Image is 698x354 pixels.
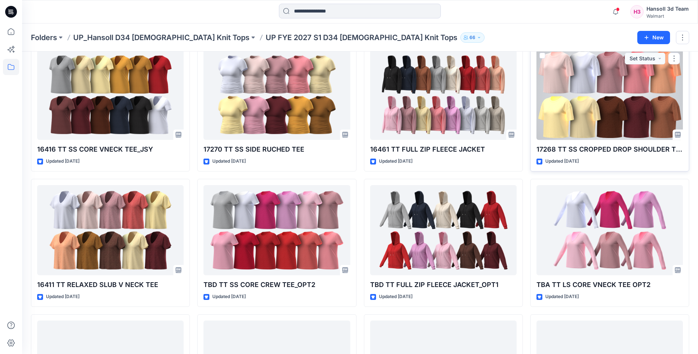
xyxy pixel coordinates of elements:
div: Walmart [646,13,689,19]
p: Updated [DATE] [212,157,246,165]
a: 16411 TT RELAXED SLUB V NECK TEE [37,185,184,275]
p: Updated [DATE] [46,157,79,165]
a: 17270 TT SS SIDE RUCHED TEE [203,50,350,140]
a: UP_Hansoll D34 [DEMOGRAPHIC_DATA] Knit Tops [73,32,249,43]
p: 66 [470,33,475,42]
p: TBD TT FULL ZIP FLEECE JACKET_OPT1 [370,280,517,290]
a: TBA TT LS CORE VNECK TEE OPT2 [536,185,683,275]
p: TBD TT SS CORE CREW TEE_OPT2 [203,280,350,290]
p: 16461 TT FULL ZIP FLEECE JACKET [370,144,517,155]
a: Folders [31,32,57,43]
p: TBA TT LS CORE VNECK TEE OPT2 [536,280,683,290]
a: 17268 TT SS CROPPED DROP SHOULDER TEE [536,50,683,140]
div: H3 [630,5,644,18]
a: TBD TT FULL ZIP FLEECE JACKET_OPT1 [370,185,517,275]
a: 16416 TT SS CORE VNECK TEE_JSY [37,50,184,140]
div: Hansoll 3d Team [646,4,689,13]
p: 16416 TT SS CORE VNECK TEE_JSY [37,144,184,155]
a: TBD TT SS CORE CREW TEE_OPT2 [203,185,350,275]
button: New [637,31,670,44]
p: Updated [DATE] [379,293,412,301]
p: Updated [DATE] [545,157,579,165]
p: Updated [DATE] [379,157,412,165]
p: Updated [DATE] [46,293,79,301]
a: 16461 TT FULL ZIP FLEECE JACKET [370,50,517,140]
button: 66 [460,32,485,43]
p: 16411 TT RELAXED SLUB V NECK TEE [37,280,184,290]
p: Updated [DATE] [545,293,579,301]
p: UP FYE 2027 S1 D34 [DEMOGRAPHIC_DATA] Knit Tops [266,32,457,43]
p: 17268 TT SS CROPPED DROP SHOULDER TEE [536,144,683,155]
p: 17270 TT SS SIDE RUCHED TEE [203,144,350,155]
p: Updated [DATE] [212,293,246,301]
